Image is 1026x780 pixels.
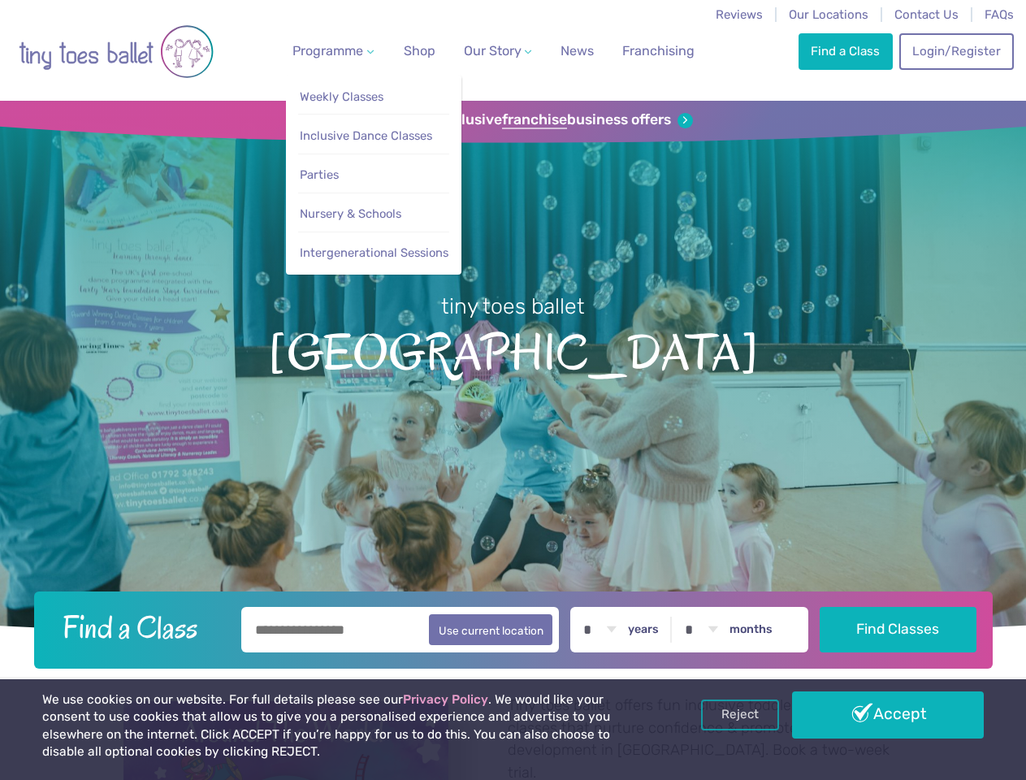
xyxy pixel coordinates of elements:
[701,700,779,730] a: Reject
[300,206,401,221] span: Nursery & Schools
[554,35,600,67] a: News
[429,614,553,645] button: Use current location
[42,691,654,761] p: We use cookies on our website. For full details please see our . We would like your consent to us...
[19,11,214,93] img: tiny toes ballet
[300,128,432,143] span: Inclusive Dance Classes
[985,7,1014,22] a: FAQs
[300,89,383,104] span: Weekly Classes
[300,245,448,260] span: Intergenerational Sessions
[441,293,585,319] small: tiny toes ballet
[799,33,893,69] a: Find a Class
[899,33,1013,69] a: Login/Register
[561,43,594,58] span: News
[50,607,230,648] h2: Find a Class
[789,7,868,22] a: Our Locations
[820,607,976,652] button: Find Classes
[716,7,763,22] a: Reviews
[292,43,363,58] span: Programme
[397,35,442,67] a: Shop
[404,43,435,58] span: Shop
[298,199,449,229] a: Nursery & Schools
[298,238,449,268] a: Intergenerational Sessions
[464,43,522,58] span: Our Story
[26,321,1000,381] span: [GEOGRAPHIC_DATA]
[457,35,538,67] a: Our Story
[616,35,701,67] a: Franchising
[894,7,959,22] a: Contact Us
[298,82,449,112] a: Weekly Classes
[298,160,449,190] a: Parties
[502,111,567,129] strong: franchise
[729,622,773,637] label: months
[792,691,984,739] a: Accept
[333,111,693,129] a: Sign up for our exclusivefranchisebusiness offers
[300,167,339,182] span: Parties
[622,43,695,58] span: Franchising
[286,35,380,67] a: Programme
[403,692,488,707] a: Privacy Policy
[298,121,449,151] a: Inclusive Dance Classes
[628,622,659,637] label: years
